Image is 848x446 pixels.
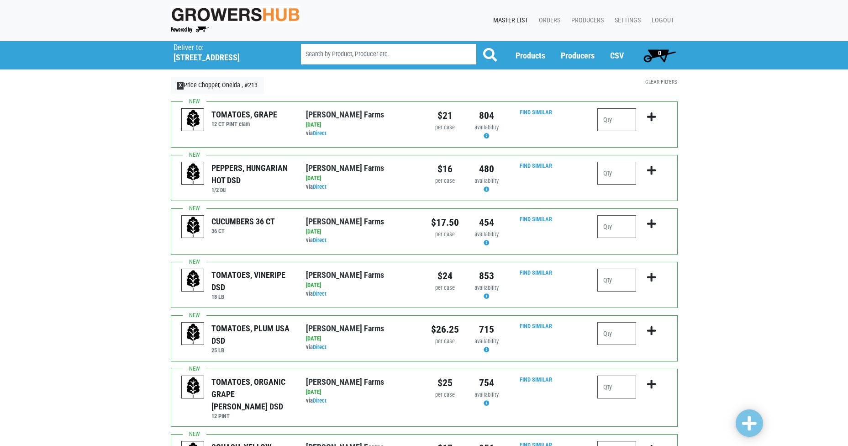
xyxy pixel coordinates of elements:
h6: 18 LB [211,293,292,300]
span: 0 [658,49,661,57]
input: Search by Product, Producer etc. [301,44,476,64]
a: Products [516,51,545,60]
span: availability [474,284,499,291]
div: per case [431,337,459,346]
input: Qty [597,162,636,185]
div: via [306,397,417,405]
span: availability [474,391,499,398]
a: Orders [532,12,564,29]
a: Producers [564,12,607,29]
p: Deliver to: [174,43,278,53]
a: Find Similar [520,323,552,329]
a: Find Similar [520,162,552,169]
div: 804 [473,108,500,123]
div: TOMATOES, PLUM USA DSD [211,322,292,347]
span: X [177,82,184,90]
h6: 36 CT [211,228,275,234]
div: [DATE] [306,281,417,290]
input: Qty [597,269,636,292]
div: [DATE] [306,174,417,183]
a: Direct [313,183,327,190]
a: Find Similar [520,269,552,276]
a: Direct [313,130,327,137]
input: Qty [597,322,636,345]
a: Master List [486,12,532,29]
a: Direct [313,237,327,244]
div: per case [431,230,459,239]
span: Price Chopper, Oneida , #213 (142 Genesee St, Oneida, NY 13421, USA) [174,41,284,63]
a: [PERSON_NAME] Farms [306,270,384,280]
div: TOMATOES, ORGANIC GRAPE [PERSON_NAME] DSD [211,376,292,413]
div: via [306,290,417,298]
div: per case [431,123,459,132]
div: [DATE] [306,121,417,129]
div: [DATE] [306,388,417,397]
img: placeholder-variety-43d6402dacf2d531de610a020419775a.svg [182,109,205,132]
div: per case [431,177,459,186]
div: CUCUMBERS 36 CT [211,215,275,228]
div: 454 [473,215,500,230]
div: 754 [473,376,500,390]
a: [PERSON_NAME] Farms [306,110,384,119]
div: 715 [473,322,500,337]
img: original-fc7597fdc6adbb9d0e2ae620e786d1a2.jpg [171,6,300,23]
div: TOMATOES, GRAPE [211,108,277,121]
h6: 12 PINT [211,413,292,419]
div: 853 [473,269,500,283]
input: Qty [597,108,636,131]
div: $25 [431,376,459,390]
a: [PERSON_NAME] Farms [306,324,384,333]
div: PEPPERS, HUNGARIAN HOT DSD [211,162,292,186]
a: [PERSON_NAME] Farms [306,377,384,387]
h6: 25 LB [211,347,292,354]
span: availability [474,231,499,238]
div: $24 [431,269,459,283]
input: Qty [597,215,636,238]
h6: 12 CT PINT clam [211,121,277,127]
a: [PERSON_NAME] Farms [306,163,384,173]
img: placeholder-variety-43d6402dacf2d531de610a020419775a.svg [182,216,205,239]
a: Settings [607,12,644,29]
a: Find Similar [520,216,552,223]
div: per case [431,391,459,399]
h6: 1/2 bu [211,186,292,193]
a: Producers [561,51,595,60]
h5: [STREET_ADDRESS] [174,53,278,63]
a: Logout [644,12,678,29]
a: 0 [639,46,680,64]
div: via [306,129,417,138]
a: Direct [313,290,327,297]
div: $26.25 [431,322,459,337]
div: $17.50 [431,215,459,230]
a: Direct [313,344,327,350]
img: placeholder-variety-43d6402dacf2d531de610a020419775a.svg [182,323,205,345]
img: placeholder-variety-43d6402dacf2d531de610a020419775a.svg [182,376,205,399]
img: placeholder-variety-43d6402dacf2d531de610a020419775a.svg [182,162,205,185]
a: Direct [313,397,327,404]
span: availability [474,338,499,345]
a: Find Similar [520,376,552,383]
a: [PERSON_NAME] Farms [306,217,384,226]
div: [DATE] [306,334,417,343]
div: $16 [431,162,459,176]
div: via [306,343,417,352]
div: 480 [473,162,500,176]
div: $21 [431,108,459,123]
a: CSV [610,51,624,60]
span: availability [474,177,499,184]
div: TOMATOES, VINERIPE DSD [211,269,292,293]
a: XPrice Chopper, Oneida , #213 [171,77,264,94]
div: via [306,236,417,245]
div: [DATE] [306,228,417,236]
img: placeholder-variety-43d6402dacf2d531de610a020419775a.svg [182,269,205,292]
span: availability [474,124,499,131]
a: Clear Filters [645,79,677,85]
a: Find Similar [520,109,552,116]
div: per case [431,284,459,292]
div: via [306,183,417,191]
input: Qty [597,376,636,398]
img: Powered by Big Wheelbarrow [171,27,209,33]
